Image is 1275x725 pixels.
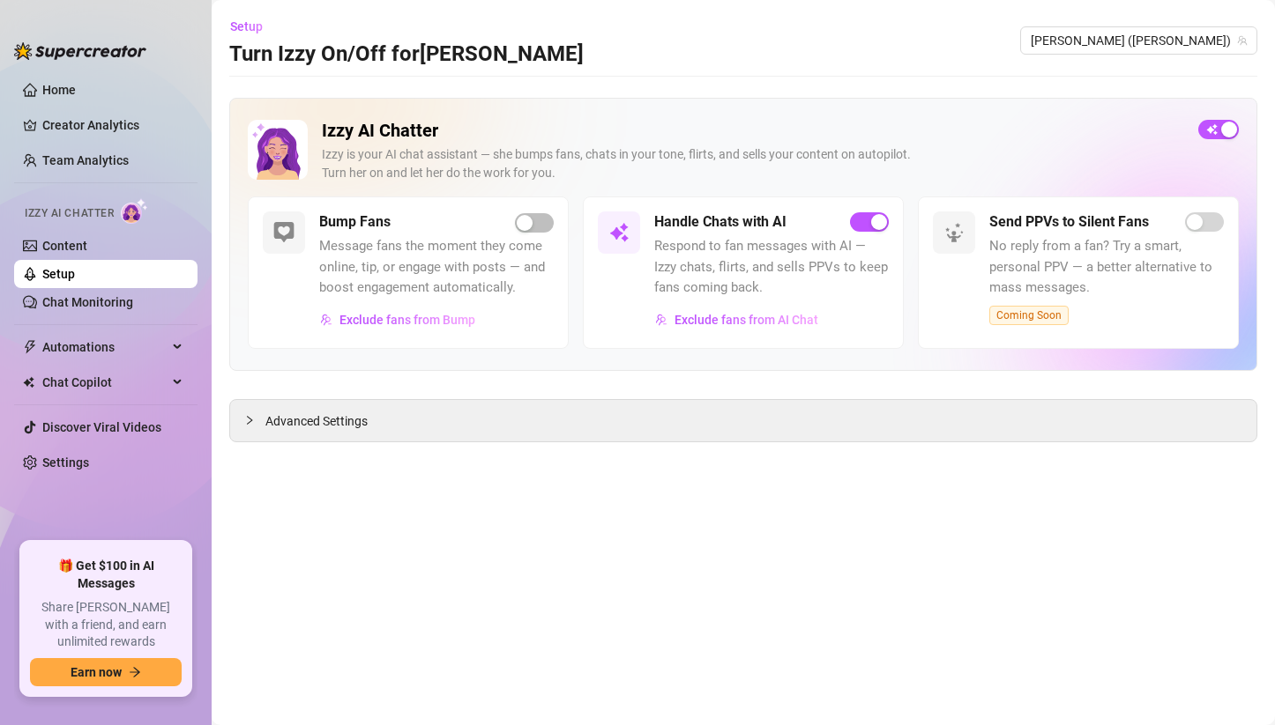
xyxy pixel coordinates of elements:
span: Earn now [71,665,122,679]
span: Automations [42,333,168,361]
div: collapsed [244,411,265,430]
span: Exclude fans from Bump [339,313,475,327]
a: Creator Analytics [42,111,183,139]
img: svg%3e [655,314,667,326]
span: Message fans the moment they come online, tip, or engage with posts — and boost engagement automa... [319,236,554,299]
h3: Turn Izzy On/Off for [PERSON_NAME] [229,41,584,69]
button: Exclude fans from AI Chat [654,306,819,334]
button: Exclude fans from Bump [319,306,476,334]
iframe: Intercom live chat [1215,665,1257,707]
span: Valentina (valentinamyriad) [1031,27,1247,54]
h2: Izzy AI Chatter [322,120,1184,142]
span: Share [PERSON_NAME] with a friend, and earn unlimited rewards [30,599,182,651]
button: Setup [229,12,277,41]
span: Exclude fans from AI Chat [675,313,818,327]
h5: Bump Fans [319,211,391,233]
span: Setup [230,19,263,33]
img: AI Chatter [121,198,148,224]
span: collapsed [244,415,255,425]
img: svg%3e [943,222,965,243]
span: Chat Copilot [42,368,168,396]
span: team [1237,35,1248,46]
span: thunderbolt [23,340,37,354]
span: Izzy AI Chatter [25,205,114,222]
button: Earn nowarrow-right [30,658,182,686]
a: Discover Viral Videos [42,420,161,434]
h5: Handle Chats with AI [654,211,787,233]
a: Content [42,239,87,253]
a: Chat Monitoring [42,295,133,309]
img: logo-BBDzfeDw.svg [14,42,146,60]
a: Setup [42,267,75,281]
img: Izzy AI Chatter [248,120,308,180]
img: svg%3e [608,222,630,243]
span: Coming Soon [989,306,1069,325]
span: No reply from a fan? Try a smart, personal PPV — a better alternative to mass messages. [989,236,1224,299]
img: svg%3e [320,314,332,326]
span: Respond to fan messages with AI — Izzy chats, flirts, and sells PPVs to keep fans coming back. [654,236,889,299]
a: Settings [42,455,89,470]
span: Advanced Settings [265,411,368,431]
span: arrow-right [129,666,141,678]
img: svg%3e [273,222,295,243]
a: Home [42,83,76,97]
a: Team Analytics [42,153,129,167]
img: Chat Copilot [23,376,34,388]
h5: Send PPVs to Silent Fans [989,211,1149,233]
span: 🎁 Get $100 in AI Messages [30,558,182,592]
div: Izzy is your AI chat assistant — she bumps fans, chats in your tone, flirts, and sells your conte... [322,145,1184,182]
